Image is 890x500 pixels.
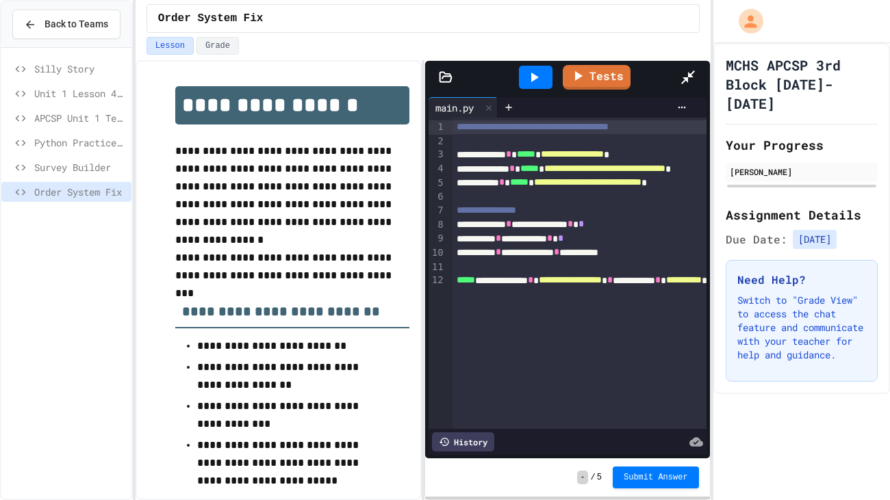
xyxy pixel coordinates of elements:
[726,231,787,248] span: Due Date:
[429,232,446,246] div: 9
[429,120,446,135] div: 1
[563,65,631,90] a: Tests
[591,472,596,483] span: /
[737,293,866,362] p: Switch to "Grade View" to access the chat feature and communicate with your teacher for help and ...
[34,185,126,199] span: Order System Fix
[597,472,602,483] span: 5
[737,272,866,288] h3: Need Help?
[429,274,446,288] div: 12
[429,246,446,261] div: 10
[429,261,446,274] div: 11
[158,10,264,27] span: Order System Fix
[730,166,874,178] div: [PERSON_NAME]
[613,466,699,488] button: Submit Answer
[34,62,126,76] span: Silly Story
[34,111,126,125] span: APCSP Unit 1 Test - Programming Question
[432,432,494,451] div: History
[429,148,446,162] div: 3
[429,218,446,233] div: 8
[44,17,108,31] span: Back to Teams
[724,5,767,37] div: My Account
[34,86,126,101] span: Unit 1 Lesson 4 Practice
[147,37,194,55] button: Lesson
[726,55,878,113] h1: MCHS APCSP 3rd Block [DATE]-[DATE]
[577,471,587,484] span: -
[624,472,688,483] span: Submit Answer
[429,101,481,115] div: main.py
[34,160,126,174] span: Survey Builder
[429,190,446,204] div: 6
[429,135,446,148] div: 2
[429,204,446,218] div: 7
[429,97,498,118] div: main.py
[429,176,446,191] div: 5
[34,135,126,150] span: Python Practice 1
[196,37,239,55] button: Grade
[429,162,446,176] div: 4
[793,230,837,249] span: [DATE]
[726,205,878,224] h2: Assignment Details
[726,135,878,155] h2: Your Progress
[12,10,120,39] button: Back to Teams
